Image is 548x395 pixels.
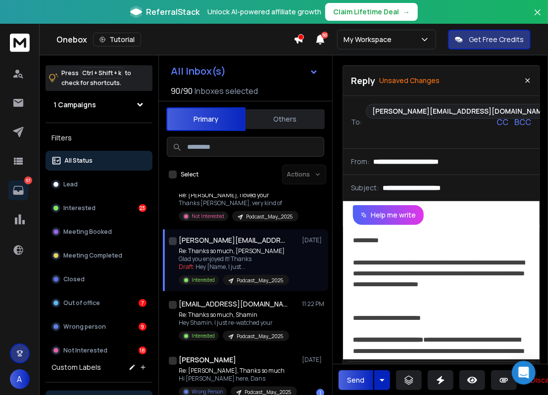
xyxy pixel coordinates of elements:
[46,341,152,360] button: Not Interested18
[46,131,152,145] h3: Filters
[46,317,152,337] button: Wrong person9
[166,107,246,131] button: Primary
[46,222,152,242] button: Meeting Booked
[351,157,369,167] p: From:
[302,236,324,244] p: [DATE]
[139,347,147,354] div: 18
[246,213,293,220] p: Podcast_May_2025
[61,68,131,88] p: Press to check for shortcuts.
[179,247,289,255] p: Re: Thanks so much, [PERSON_NAME]
[195,85,258,97] h3: Inboxes selected
[325,3,418,21] button: Claim Lifetime Deal→
[10,369,30,389] button: A
[63,180,78,188] p: Lead
[53,100,96,110] h1: 1 Campaigns
[179,299,288,309] h1: [EMAIL_ADDRESS][DOMAIN_NAME]
[179,263,195,271] span: Draft:
[403,7,410,17] span: →
[46,175,152,194] button: Lead
[179,375,297,383] p: Hi [PERSON_NAME] here, Dans
[63,275,85,283] p: Closed
[192,332,215,340] p: Interested
[515,116,532,128] p: BCC
[93,33,141,46] button: Tutorial
[246,108,325,130] button: Others
[469,35,524,44] p: Get Free Credits
[46,269,152,289] button: Closed
[237,277,283,284] p: Podcast_May_2025
[139,204,147,212] div: 23
[81,67,123,79] span: Ctrl + Shift + k
[171,66,226,76] h1: All Inbox(s)
[63,204,96,212] p: Interested
[531,6,544,30] button: Close banner
[192,276,215,284] p: Interested
[163,61,326,81] button: All Inbox(s)
[179,319,289,327] p: Hey Shamin, I just re-watched your
[321,32,328,39] span: 50
[179,355,236,365] h1: [PERSON_NAME]
[237,333,283,340] p: Podcast_May_2025
[139,299,147,307] div: 7
[24,176,32,184] p: 57
[302,300,324,308] p: 11:22 PM
[512,361,536,385] div: Open Intercom Messenger
[351,117,362,127] p: To:
[51,362,101,372] h3: Custom Labels
[497,116,509,128] p: CC
[8,180,28,200] a: 57
[46,246,152,265] button: Meeting Completed
[353,205,424,225] button: Help me write
[63,252,122,260] p: Meeting Completed
[181,171,199,178] label: Select
[139,323,147,331] div: 9
[46,198,152,218] button: Interested23
[179,255,289,263] p: Glad you enjoyed it! Thanks
[46,293,152,313] button: Out of office7
[46,95,152,115] button: 1 Campaigns
[179,367,297,375] p: Re: [PERSON_NAME], Thanks so much
[179,199,298,207] p: Thanks [PERSON_NAME], very kind of
[379,76,440,86] p: Unsaved Changes
[351,183,379,193] p: Subject:
[64,157,93,165] p: All Status
[146,6,199,18] span: ReferralStack
[56,33,294,46] div: Onebox
[179,311,289,319] p: Re: Thanks so much, Shamin
[351,74,375,88] p: Reply
[448,30,531,49] button: Get Free Credits
[302,356,324,364] p: [DATE]
[192,213,224,220] p: Not Interested
[63,347,107,354] p: Not Interested
[171,85,193,97] span: 90 / 90
[46,151,152,171] button: All Status
[179,235,288,245] h1: [PERSON_NAME][EMAIL_ADDRESS][DOMAIN_NAME]
[207,7,321,17] p: Unlock AI-powered affiliate growth
[179,191,298,199] p: Re: [PERSON_NAME], I loved your
[339,370,373,390] button: Send
[63,228,112,236] p: Meeting Booked
[196,263,246,271] span: Hey [Name, I just ...
[344,35,396,44] p: My Workspace
[63,299,100,307] p: Out of office
[63,323,106,331] p: Wrong person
